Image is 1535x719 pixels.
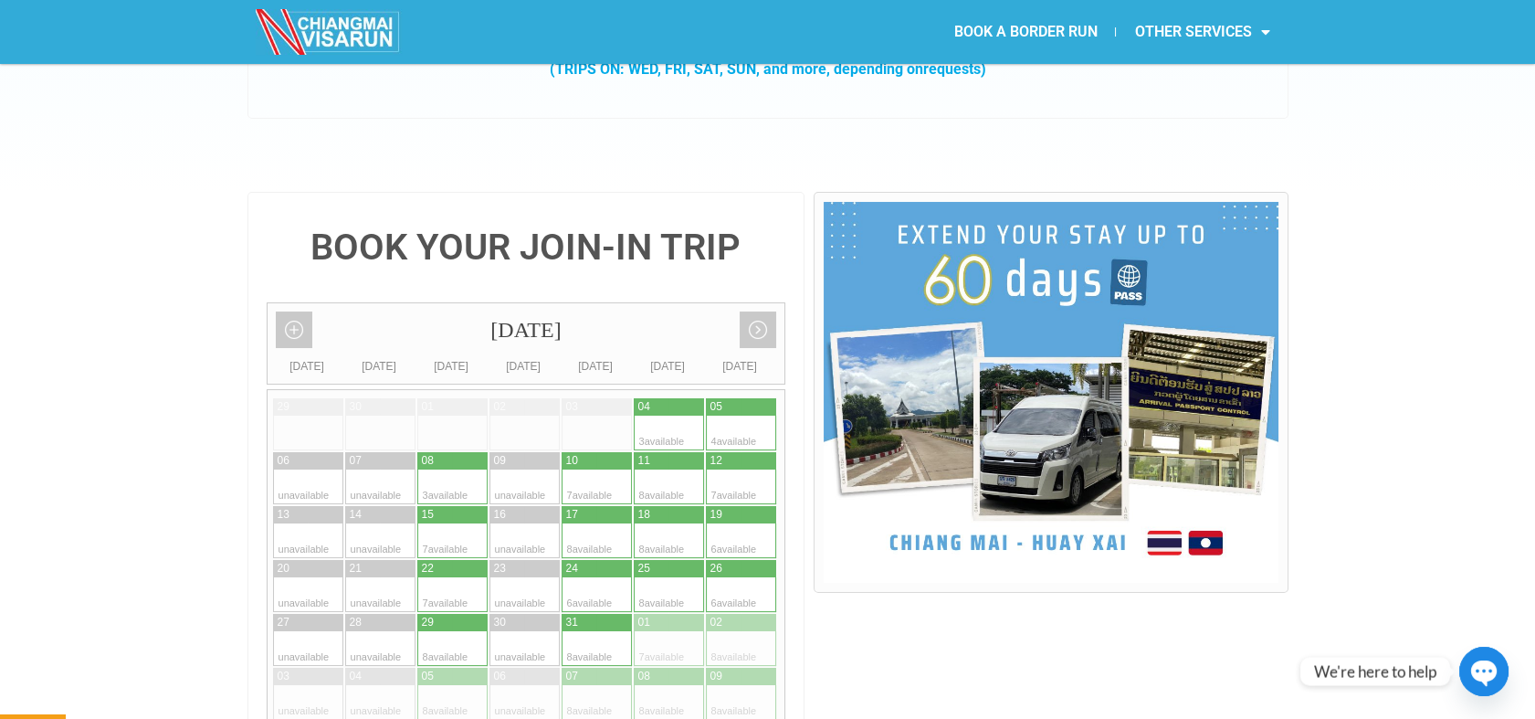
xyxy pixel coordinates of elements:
[422,615,434,630] div: 29
[560,357,632,375] div: [DATE]
[638,561,650,576] div: 25
[566,507,578,523] div: 17
[350,615,362,630] div: 28
[935,11,1115,53] a: BOOK A BORDER RUN
[710,507,722,523] div: 19
[566,399,578,415] div: 03
[268,303,785,357] div: [DATE]
[422,453,434,469] div: 08
[494,399,506,415] div: 02
[632,357,704,375] div: [DATE]
[638,669,650,684] div: 08
[566,615,578,630] div: 31
[267,229,786,266] h4: BOOK YOUR JOIN-IN TRIP
[422,669,434,684] div: 05
[710,561,722,576] div: 26
[343,357,415,375] div: [DATE]
[494,453,506,469] div: 09
[422,561,434,576] div: 22
[550,60,986,78] strong: (TRIPS ON: WED, FRI, SAT, SUN, and more, depending on
[767,11,1288,53] nav: Menu
[350,453,362,469] div: 07
[494,615,506,630] div: 30
[350,561,362,576] div: 21
[350,669,362,684] div: 04
[923,60,986,78] span: requests)
[1116,11,1288,53] a: OTHER SERVICES
[638,615,650,630] div: 01
[566,453,578,469] div: 10
[350,507,362,523] div: 14
[704,357,776,375] div: [DATE]
[638,399,650,415] div: 04
[494,507,506,523] div: 16
[278,399,289,415] div: 29
[566,669,578,684] div: 07
[278,669,289,684] div: 03
[710,669,722,684] div: 09
[278,561,289,576] div: 20
[494,561,506,576] div: 23
[422,507,434,523] div: 15
[278,615,289,630] div: 27
[566,561,578,576] div: 24
[415,357,488,375] div: [DATE]
[638,453,650,469] div: 11
[494,669,506,684] div: 06
[488,357,560,375] div: [DATE]
[271,357,343,375] div: [DATE]
[638,507,650,523] div: 18
[278,453,289,469] div: 06
[422,399,434,415] div: 01
[710,615,722,630] div: 02
[278,507,289,523] div: 13
[710,453,722,469] div: 12
[710,399,722,415] div: 05
[350,399,362,415] div: 30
